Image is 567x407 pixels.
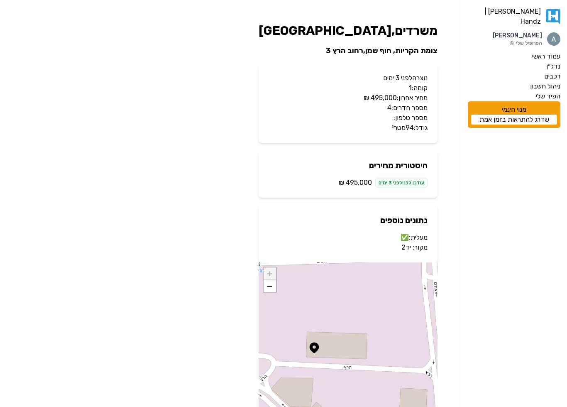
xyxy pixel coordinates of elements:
a: יד2 [401,243,411,251]
img: Marker [308,341,320,354]
a: Zoom out [264,280,276,292]
p: מעלית: ✅ [269,233,428,243]
span: ‏495,000 ‏₪ [339,178,372,188]
p: מספר חדרים: 4 [269,103,428,113]
h1: משרדים , [GEOGRAPHIC_DATA] [259,23,437,38]
label: רכבים [544,71,560,81]
div: מנוי חינמי [468,101,560,128]
p: נוצרה לפני 3 ימים [269,73,428,83]
a: Zoom in [264,267,276,280]
p: גודל: 94 מטר² [269,123,428,133]
h2: היסטורית מחירים [269,159,428,171]
p: [PERSON_NAME] [493,32,542,40]
p: קומה: 1 [269,83,428,93]
p: מספר טלפון: [269,113,428,123]
a: שדרג להתראות בזמן אמת [471,115,557,125]
div: עודכן לפני לפני 3 ימים [375,178,428,188]
a: תמונת פרופיל[PERSON_NAME]הפרופיל שלי [468,32,560,47]
label: עמוד ראשי [532,51,560,61]
a: הפיד שלי [468,91,560,101]
a: עמוד ראשי [468,51,560,61]
a: נדל״ן [468,61,560,71]
p: מחיר אחרון: ‏495,000 ‏₪ [269,93,428,103]
label: נדל״ן [546,61,560,71]
h2: צומת הקריות, חוף שמן , רחוב הרץ 3 [259,45,437,56]
a: [PERSON_NAME] | Handz [468,7,560,27]
a: ניהול חשבון [468,81,560,91]
label: ניהול חשבון [530,81,560,91]
h2: נתונים נוספים [269,214,428,226]
span: − [267,281,272,291]
img: תמונת פרופיל [547,32,560,46]
p: מקור: [269,243,428,253]
p: הפרופיל שלי [493,40,542,47]
label: הפיד שלי [536,91,560,101]
span: + [267,268,272,279]
a: רכבים [468,71,560,81]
